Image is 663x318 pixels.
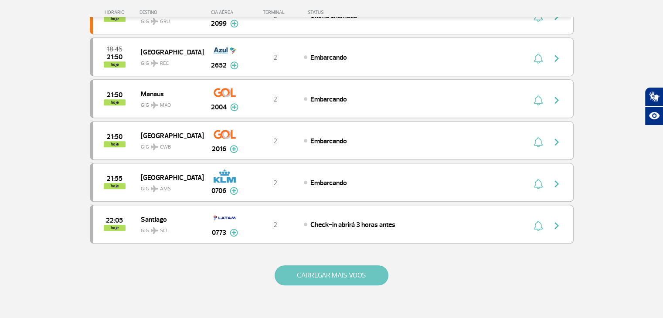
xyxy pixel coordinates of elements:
[104,225,126,231] span: hoje
[230,187,238,195] img: mais-info-painel-voo.svg
[230,61,238,69] img: mais-info-painel-voo.svg
[212,144,226,154] span: 2016
[107,176,122,182] span: 2025-09-25 21:55:00
[551,137,562,147] img: seta-direita-painel-voo.svg
[151,143,158,150] img: destiny_airplane.svg
[141,88,197,99] span: Manaus
[551,95,562,105] img: seta-direita-painel-voo.svg
[151,101,158,108] img: destiny_airplane.svg
[104,183,126,189] span: hoje
[534,179,543,189] img: sino-painel-voo.svg
[92,10,140,15] div: HORÁRIO
[104,61,126,68] span: hoje
[107,92,122,98] span: 2025-09-25 21:50:00
[107,46,122,52] span: 2025-09-25 18:45:00
[107,134,122,140] span: 2025-09-25 21:50:00
[160,18,170,26] span: GRU
[310,179,347,187] span: Embarcando
[211,102,227,112] span: 2004
[141,46,197,58] span: [GEOGRAPHIC_DATA]
[273,95,277,104] span: 2
[303,10,374,15] div: STATUS
[160,143,171,151] span: CWB
[230,103,238,111] img: mais-info-painel-voo.svg
[141,130,197,141] span: [GEOGRAPHIC_DATA]
[160,60,169,68] span: REC
[141,139,197,151] span: GIG
[645,87,663,106] button: Abrir tradutor de língua de sinais.
[141,97,197,109] span: GIG
[551,53,562,64] img: seta-direita-painel-voo.svg
[273,179,277,187] span: 2
[151,227,158,234] img: destiny_airplane.svg
[151,185,158,192] img: destiny_airplane.svg
[104,141,126,147] span: hoje
[141,213,197,225] span: Santiago
[273,53,277,62] span: 2
[151,60,158,67] img: destiny_airplane.svg
[247,10,303,15] div: TERMINAL
[310,53,347,62] span: Embarcando
[645,87,663,125] div: Plugin de acessibilidade da Hand Talk.
[645,106,663,125] button: Abrir recursos assistivos.
[310,137,347,145] span: Embarcando
[211,186,226,196] span: 0706
[160,227,169,235] span: SCL
[160,101,171,109] span: MAO
[151,18,158,25] img: destiny_airplane.svg
[310,220,395,229] span: Check-in abrirá 3 horas antes
[534,137,543,147] img: sino-painel-voo.svg
[104,99,126,105] span: hoje
[141,55,197,68] span: GIG
[230,20,238,27] img: mais-info-painel-voo.svg
[160,185,171,193] span: AMS
[211,18,227,29] span: 2099
[107,54,122,60] span: 2025-09-25 21:50:00
[534,95,543,105] img: sino-painel-voo.svg
[141,180,197,193] span: GIG
[310,95,347,104] span: Embarcando
[273,220,277,229] span: 2
[534,220,543,231] img: sino-painel-voo.svg
[551,220,562,231] img: seta-direita-painel-voo.svg
[141,172,197,183] span: [GEOGRAPHIC_DATA]
[275,265,388,285] button: CARREGAR MAIS VOOS
[203,10,247,15] div: CIA AÉREA
[273,137,277,145] span: 2
[139,10,203,15] div: DESTINO
[230,145,238,153] img: mais-info-painel-voo.svg
[141,222,197,235] span: GIG
[534,53,543,64] img: sino-painel-voo.svg
[551,179,562,189] img: seta-direita-painel-voo.svg
[212,227,226,238] span: 0773
[230,229,238,237] img: mais-info-painel-voo.svg
[106,217,123,223] span: 2025-09-25 22:05:00
[211,60,227,71] span: 2652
